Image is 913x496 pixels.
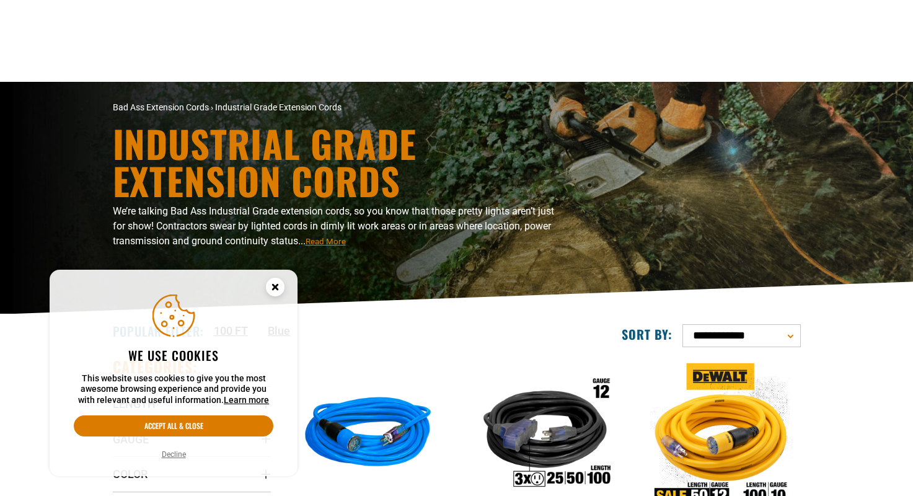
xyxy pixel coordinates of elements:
button: Accept all & close [74,415,273,436]
h1: Industrial Grade Extension Cords [113,125,565,199]
h2: We use cookies [74,347,273,363]
span: Industrial Grade Extension Cords [215,102,342,112]
p: We’re talking Bad Ass Industrial Grade extension cords, so you know that those pretty lights aren... [113,204,565,249]
a: Bad Ass Extension Cords [113,102,209,112]
aside: Cookie Consent [50,270,298,477]
button: Decline [158,448,190,461]
a: Learn more [224,395,269,405]
label: Sort by: [622,326,673,342]
span: › [211,102,213,112]
span: Read More [306,237,346,246]
p: This website uses cookies to give you the most awesome browsing experience and provide you with r... [74,373,273,406]
nav: breadcrumbs [113,101,565,114]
